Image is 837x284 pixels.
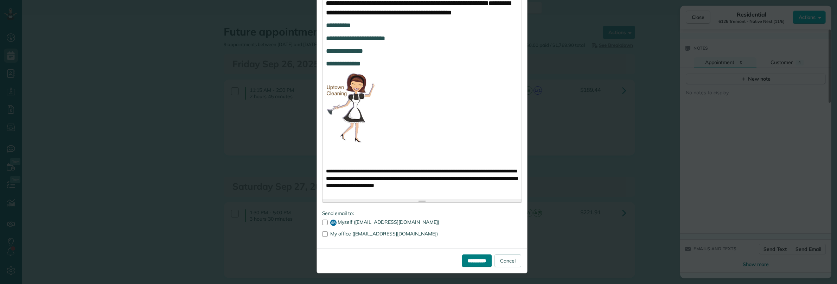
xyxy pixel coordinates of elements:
[322,210,522,217] label: Send email to:
[322,220,522,226] label: Myself ([EMAIL_ADDRESS][DOMAIN_NAME])
[330,220,337,226] span: SR
[322,199,522,202] div: Resize
[494,254,521,267] a: Cancel
[322,231,522,236] label: My office ([EMAIL_ADDRESS][DOMAIN_NAME])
